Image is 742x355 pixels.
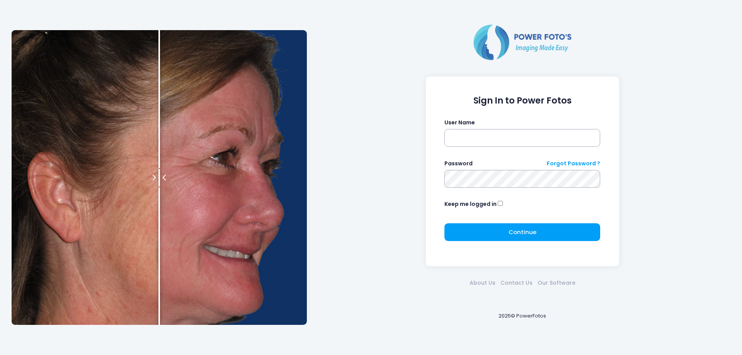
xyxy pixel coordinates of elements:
[444,160,473,168] label: Password
[444,119,475,127] label: User Name
[509,228,536,236] span: Continue
[444,223,600,241] button: Continue
[547,160,600,168] a: Forgot Password ?
[470,23,575,61] img: Logo
[314,299,730,332] div: 2025© PowerFotos
[467,279,498,287] a: About Us
[535,279,578,287] a: Our Software
[444,200,497,208] label: Keep me logged in
[498,279,535,287] a: Contact Us
[444,95,600,106] h1: Sign In to Power Fotos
